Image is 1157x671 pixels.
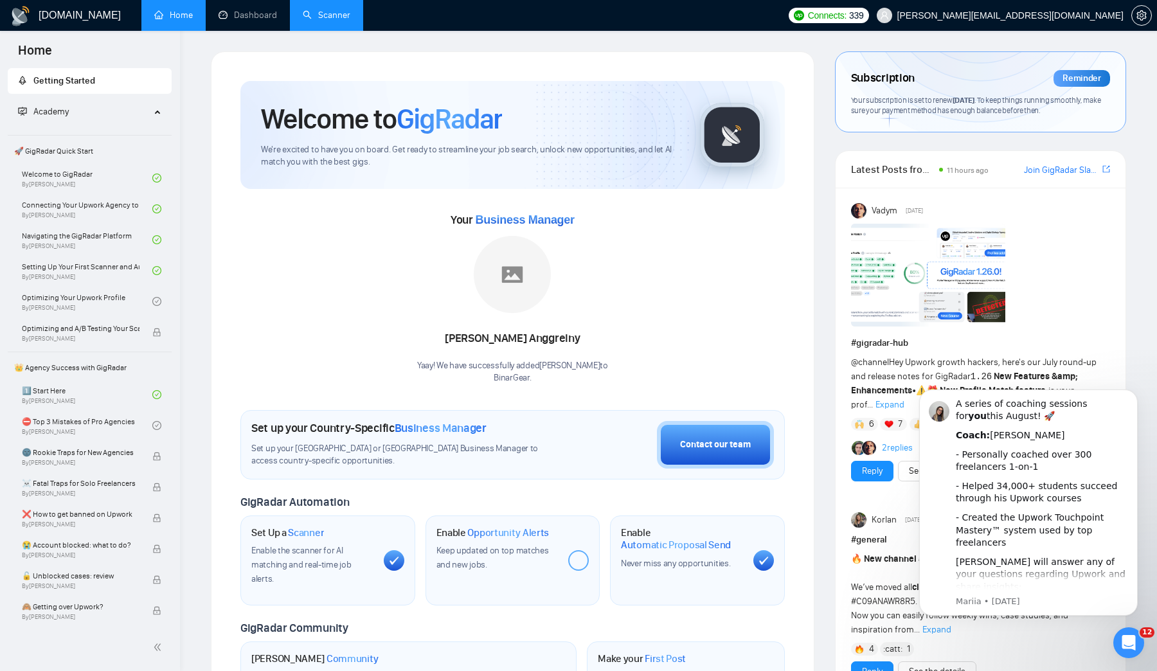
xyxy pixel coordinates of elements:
[22,521,139,528] span: By [PERSON_NAME]
[22,446,139,459] span: 🌚 Rookie Traps for New Agencies
[1102,164,1110,174] span: export
[18,107,27,116] span: fund-projection-screen
[251,652,379,665] h1: [PERSON_NAME]
[152,266,161,275] span: check-circle
[1131,5,1152,26] button: setting
[22,508,139,521] span: ❌ How to get banned on Upwork
[1131,10,1152,21] a: setting
[851,357,1097,410] span: Hey Upwork growth hackers, here's our July round-up and release notes for GigRadar • is your prof...
[1140,627,1154,638] span: 12
[261,144,679,168] span: We're excited to have you on board. Get ready to streamline your job search, unlock new opportuni...
[872,204,897,218] span: Vadym
[872,513,897,527] span: Korlan
[621,558,730,569] span: Never miss any opportunities.
[900,370,1157,636] iframe: Intercom notifications message
[700,103,764,167] img: gigradar-logo.png
[898,418,902,431] span: 7
[436,545,549,570] span: Keep updated on top matches and new jobs.
[808,8,847,22] span: Connects:
[152,452,161,461] span: lock
[851,553,862,564] span: 🔥
[436,526,550,539] h1: Enable
[869,418,874,431] span: 6
[152,297,161,306] span: check-circle
[1024,163,1100,177] a: Join GigRadar Slack Community
[22,335,139,343] span: By [PERSON_NAME]
[152,575,161,584] span: lock
[395,421,487,435] span: Business Manager
[152,606,161,615] span: lock
[417,372,608,384] p: BinarGear .
[621,526,743,551] h1: Enable
[261,102,502,136] h1: Welcome to
[851,596,915,607] span: #C09ANAWR8R5
[22,226,152,254] a: Navigating the GigRadar PlatformBy[PERSON_NAME]
[22,582,139,590] span: By [PERSON_NAME]
[851,203,866,219] img: Vadym
[851,357,889,368] span: @channel
[251,443,565,467] span: Set up your [GEOGRAPHIC_DATA] or [GEOGRAPHIC_DATA] Business Manager to access country-specific op...
[851,67,915,89] span: Subscription
[851,224,1005,327] img: F09AC4U7ATU-image.png
[240,495,349,509] span: GigRadar Automation
[22,490,139,497] span: By [PERSON_NAME]
[152,390,161,399] span: check-circle
[884,420,893,429] img: ❤️
[1054,70,1110,87] div: Reminder
[152,204,161,213] span: check-circle
[327,652,379,665] span: Community
[1113,627,1144,658] iframe: Intercom live chat
[849,8,863,22] span: 339
[251,526,324,539] h1: Set Up a
[9,138,170,164] span: 🚀 GigRadar Quick Start
[8,41,62,68] span: Home
[152,544,161,553] span: lock
[18,106,69,117] span: Academy
[22,411,152,440] a: ⛔ Top 3 Mistakes of Pro AgenciesBy[PERSON_NAME]
[882,442,913,454] a: 2replies
[417,360,608,384] div: Yaay! We have successfully added [PERSON_NAME] to
[22,380,152,409] a: 1️⃣ Start HereBy[PERSON_NAME]
[22,459,139,467] span: By [PERSON_NAME]
[883,642,902,656] span: :catt:
[869,643,874,656] span: 4
[851,461,893,481] button: Reply
[907,643,910,656] span: 1
[880,11,889,20] span: user
[152,328,161,337] span: lock
[680,438,751,452] div: Contact our team
[22,477,139,490] span: ☠️ Fatal Traps for Solo Freelancers
[22,613,139,621] span: By [PERSON_NAME]
[475,213,574,226] span: Business Manager
[397,102,502,136] span: GigRadar
[152,421,161,430] span: check-circle
[240,621,348,635] span: GigRadar Community
[152,174,161,183] span: check-circle
[467,526,549,539] span: Opportunity Alerts
[22,539,139,551] span: 😭 Account blocked: what to do?
[154,10,193,21] a: homeHome
[22,256,152,285] a: Setting Up Your First Scanner and Auto-BidderBy[PERSON_NAME]
[851,95,1101,116] span: Your subscription is set to renew . To keep things running smoothly, make sure your payment metho...
[219,10,277,21] a: dashboardDashboard
[474,236,551,313] img: placeholder.png
[794,10,804,21] img: upwork-logo.png
[875,399,904,410] span: Expand
[152,235,161,244] span: check-circle
[22,287,152,316] a: Optimizing Your Upwork ProfileBy[PERSON_NAME]
[621,539,731,551] span: Automatic Proposal Send
[152,514,161,523] span: lock
[855,645,864,654] img: 🔥
[953,95,974,105] span: [DATE]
